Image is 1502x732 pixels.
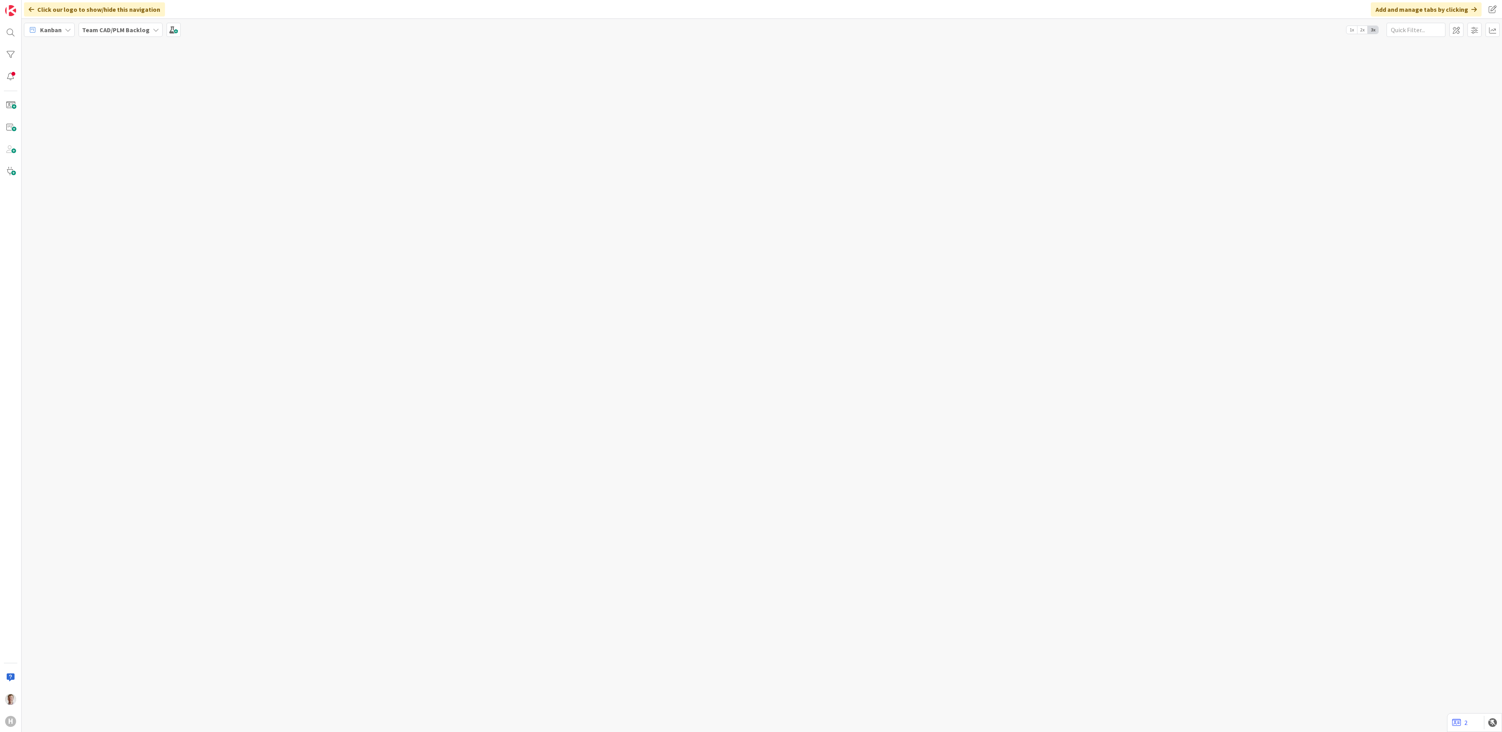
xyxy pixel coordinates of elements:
div: H [5,716,16,727]
a: 2 [1452,718,1467,727]
img: Visit kanbanzone.com [5,5,16,16]
input: Quick Filter... [1387,23,1445,37]
img: BO [5,694,16,705]
span: 3x [1368,26,1378,34]
div: Click our logo to show/hide this navigation [24,2,165,16]
span: Kanban [40,25,62,35]
span: 1x [1346,26,1357,34]
div: Add and manage tabs by clicking [1371,2,1482,16]
span: 2x [1357,26,1368,34]
b: Team CAD/PLM Backlog [82,26,150,34]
